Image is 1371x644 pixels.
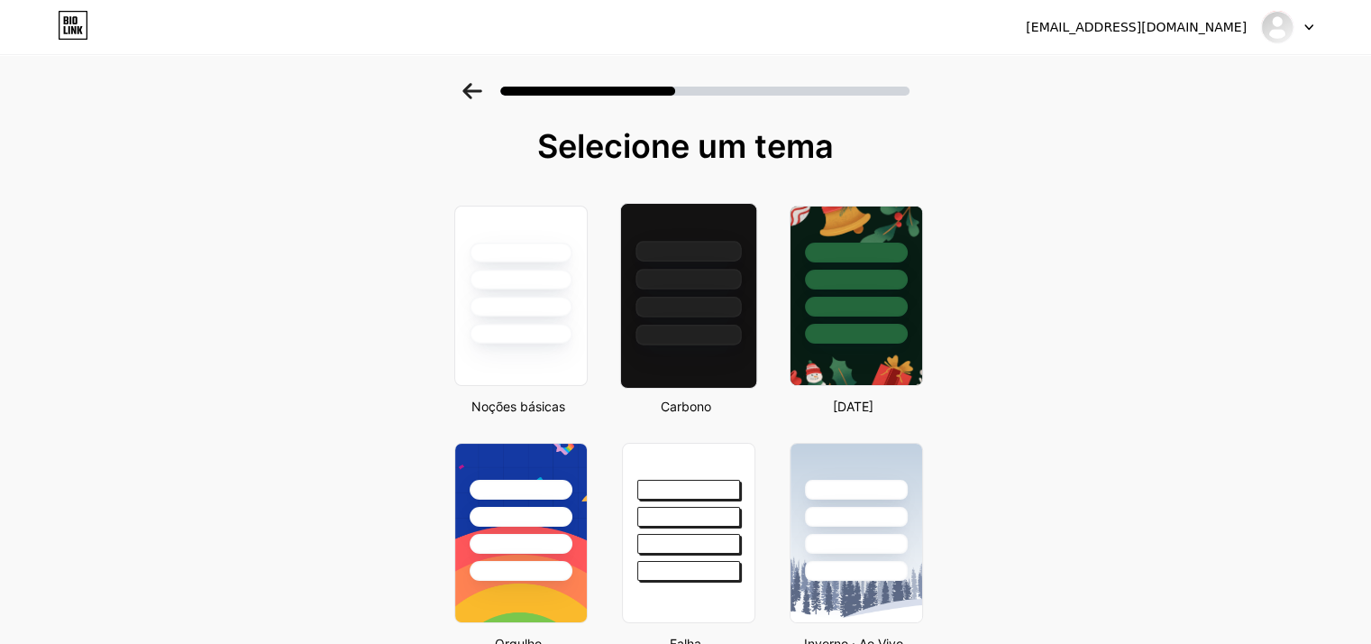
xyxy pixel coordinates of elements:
img: cursospt1 [1260,10,1294,44]
font: Selecione um tema [537,126,834,166]
font: [EMAIL_ADDRESS][DOMAIN_NAME] [1026,20,1247,34]
font: [DATE] [833,399,873,414]
font: Noções básicas [471,399,565,414]
font: Carbono [661,399,711,414]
